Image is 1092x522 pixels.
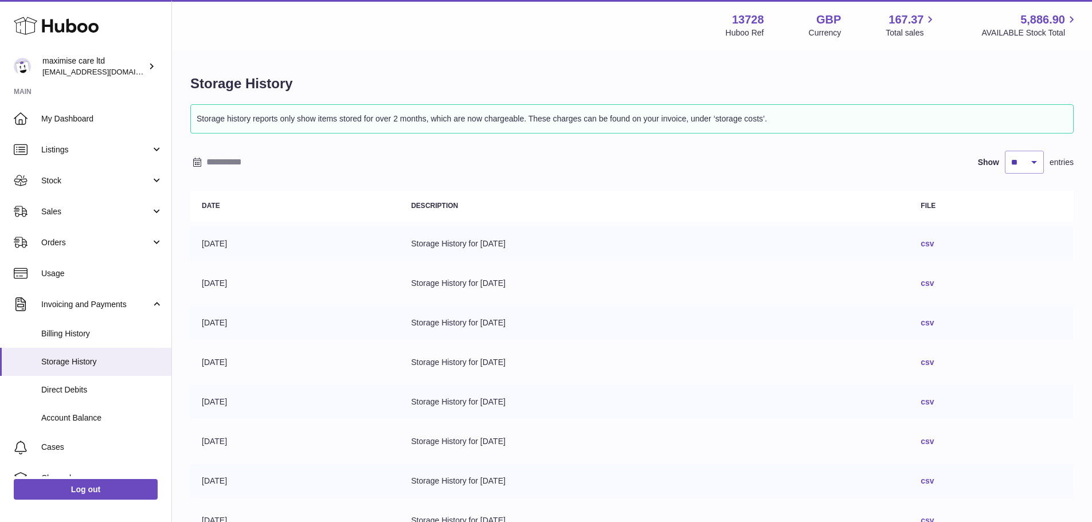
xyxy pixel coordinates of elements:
a: csv [921,318,934,327]
h1: Storage History [190,74,1074,93]
td: Storage History for [DATE] [400,266,909,300]
a: csv [921,278,934,288]
a: Log out [14,479,158,500]
strong: 13728 [732,12,764,28]
a: csv [921,476,934,485]
td: Storage History for [DATE] [400,306,909,340]
strong: Description [411,202,458,210]
div: Currency [809,28,841,38]
p: Storage history reports only show items stored for over 2 months, which are now chargeable. These... [197,111,1067,127]
td: Storage History for [DATE] [400,227,909,261]
strong: GBP [816,12,841,28]
a: csv [921,358,934,367]
span: Stock [41,175,151,186]
span: Orders [41,237,151,248]
label: Show [978,157,999,168]
span: Listings [41,144,151,155]
strong: Date [202,202,220,210]
a: csv [921,397,934,406]
span: Direct Debits [41,384,163,395]
td: Storage History for [DATE] [400,464,909,498]
span: Storage History [41,356,163,367]
span: 5,886.90 [1020,12,1065,28]
td: [DATE] [190,464,400,498]
img: maxadamsa2016@gmail.com [14,58,31,75]
td: Storage History for [DATE] [400,425,909,458]
span: Cases [41,442,163,453]
span: Sales [41,206,151,217]
td: Storage History for [DATE] [400,385,909,419]
span: Usage [41,268,163,279]
span: entries [1050,157,1074,168]
div: maximise care ltd [42,56,146,77]
span: 167.37 [889,12,923,28]
span: Channels [41,473,163,484]
span: Invoicing and Payments [41,299,151,310]
span: My Dashboard [41,113,163,124]
strong: File [921,202,936,210]
td: [DATE] [190,266,400,300]
span: Account Balance [41,413,163,423]
td: [DATE] [190,306,400,340]
td: [DATE] [190,425,400,458]
td: [DATE] [190,385,400,419]
a: 5,886.90 AVAILABLE Stock Total [981,12,1078,38]
td: [DATE] [190,227,400,261]
a: 167.37 Total sales [886,12,937,38]
span: [EMAIL_ADDRESS][DOMAIN_NAME] [42,67,169,76]
a: csv [921,437,934,446]
a: csv [921,239,934,248]
td: Storage History for [DATE] [400,346,909,379]
span: AVAILABLE Stock Total [981,28,1078,38]
span: Total sales [886,28,937,38]
div: Huboo Ref [726,28,764,38]
td: [DATE] [190,346,400,379]
span: Billing History [41,328,163,339]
